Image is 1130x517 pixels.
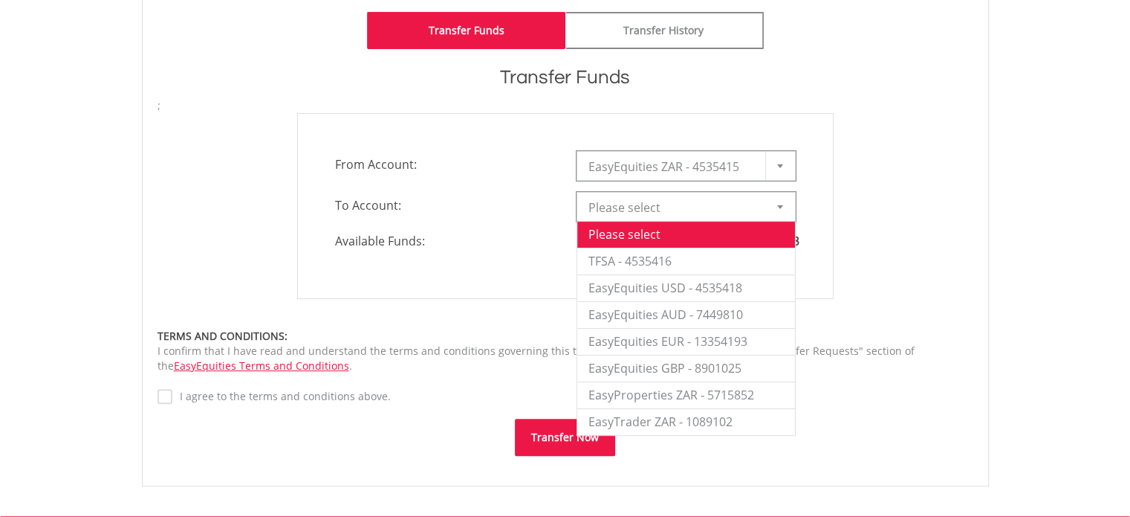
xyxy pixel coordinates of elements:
[588,193,762,222] span: Please select
[577,301,795,328] li: EasyEquities AUD - 7449810
[577,408,795,435] li: EasyTrader ZAR - 1089102
[324,233,565,250] span: Available Funds:
[577,221,795,248] li: Please select
[158,329,973,344] div: TERMS AND CONDITIONS:
[174,359,349,373] a: EasyEquities Terms and Conditions
[577,382,795,408] li: EasyProperties ZAR - 5715852
[588,152,762,182] span: EasyEquities ZAR - 4535415
[515,419,615,456] button: Transfer Now
[324,151,565,178] span: From Account:
[565,12,764,49] a: Transfer History
[577,355,795,382] li: EasyEquities GBP - 8901025
[577,274,795,301] li: EasyEquities USD - 4535418
[172,389,391,404] label: I agree to the terms and conditions above.
[158,64,973,91] h1: Transfer Funds
[577,328,795,355] li: EasyEquities EUR - 13354193
[158,329,973,373] div: I confirm that I have read and understand the terms and conditions governing this transaction, as...
[158,98,973,456] form: ;
[324,192,565,219] span: To Account:
[577,248,795,274] li: TFSA - 4535416
[367,12,565,49] a: Transfer Funds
